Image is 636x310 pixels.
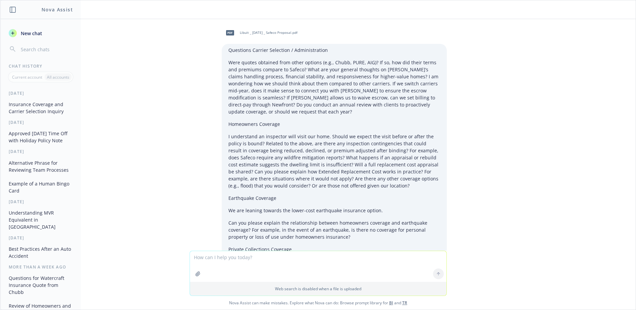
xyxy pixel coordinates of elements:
[228,59,440,115] p: Were quotes obtained from other options (e.g., Chubb, PURE, AIG)? If so, how did their terms and ...
[226,30,234,35] span: pdf
[6,273,75,298] button: Questions for Watercraft Insurance Quote from Chubb
[6,157,75,175] button: Alternative Phrase for Reviewing Team Processes
[6,178,75,196] button: Example of a Human Bingo Card
[1,149,81,154] div: [DATE]
[228,246,440,253] p: Private Collections Coverage
[1,90,81,96] div: [DATE]
[19,30,42,37] span: New chat
[42,6,73,13] h1: Nova Assist
[1,264,81,270] div: More than a week ago
[6,243,75,261] button: Best Practices After an Auto Accident
[1,120,81,125] div: [DATE]
[1,63,81,69] div: Chat History
[6,207,75,232] button: Understanding MVR Equivalent in [GEOGRAPHIC_DATA]
[240,30,297,35] span: Libuit _ [DATE] _ Safeco Proposal.pdf
[228,133,440,189] p: I understand an inspector will visit our home. Should we expect the visit before or after the pol...
[228,121,440,128] p: Homeowners Coverage
[222,24,299,41] div: pdfLibuit _ [DATE] _ Safeco Proposal.pdf
[228,195,440,202] p: Earthquake Coverage
[402,300,407,306] a: TR
[1,235,81,241] div: [DATE]
[389,300,393,306] a: BI
[19,45,73,54] input: Search chats
[1,199,81,205] div: [DATE]
[12,74,42,80] p: Current account
[6,128,75,146] button: Approved [DATE] Time Off with Holiday Policy Note
[228,207,440,214] p: We are leaning towards the lower-cost earthquake insurance option.
[47,74,69,80] p: All accounts
[194,286,442,292] p: Web search is disabled when a file is uploaded
[228,47,440,54] p: Questions Carrier Selection / Administration
[6,27,75,39] button: New chat
[6,99,75,117] button: Insurance Coverage and Carrier Selection Inquiry
[3,296,633,310] span: Nova Assist can make mistakes. Explore what Nova can do: Browse prompt library for and
[228,219,440,240] p: Can you please explain the relationship between homeowners coverage and earthquake coverage? For ...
